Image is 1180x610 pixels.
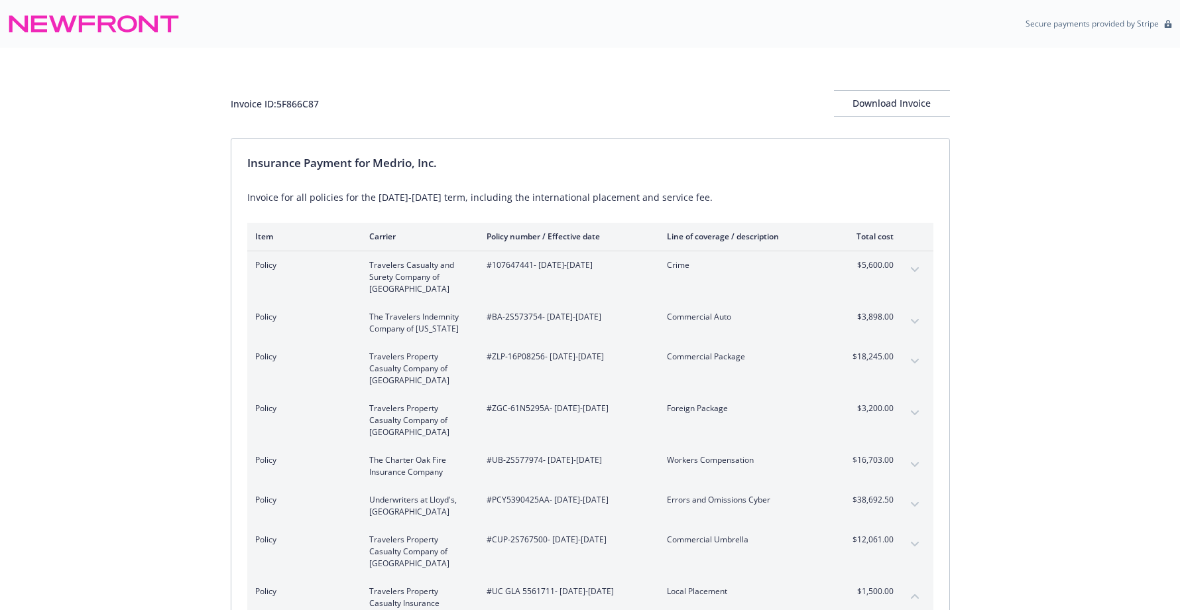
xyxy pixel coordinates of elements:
[844,231,894,242] div: Total cost
[369,259,465,295] span: Travelers Casualty and Surety Company of [GEOGRAPHIC_DATA]
[667,259,823,271] span: Crime
[369,402,465,438] span: Travelers Property Casualty Company of [GEOGRAPHIC_DATA]
[487,494,646,506] span: #PCY5390425AA - [DATE]-[DATE]
[369,231,465,242] div: Carrier
[487,231,646,242] div: Policy number / Effective date
[844,534,894,546] span: $12,061.00
[487,259,646,271] span: #107647441 - [DATE]-[DATE]
[247,446,933,486] div: PolicyThe Charter Oak Fire Insurance Company#UB-2S577974- [DATE]-[DATE]Workers Compensation$16,70...
[904,311,925,332] button: expand content
[844,351,894,363] span: $18,245.00
[844,585,894,597] span: $1,500.00
[667,534,823,546] span: Commercial Umbrella
[904,494,925,515] button: expand content
[231,97,319,111] div: Invoice ID: 5F866C87
[844,311,894,323] span: $3,898.00
[255,454,348,466] span: Policy
[487,585,646,597] span: #UC GLA 5561711 - [DATE]-[DATE]
[369,454,465,478] span: The Charter Oak Fire Insurance Company
[904,585,925,607] button: collapse content
[255,494,348,506] span: Policy
[247,154,933,172] div: Insurance Payment for Medrio, Inc.
[667,402,823,414] span: Foreign Package
[487,454,646,466] span: #UB-2S577974 - [DATE]-[DATE]
[667,454,823,466] span: Workers Compensation
[369,494,465,518] span: Underwriters at Lloyd's, [GEOGRAPHIC_DATA]
[255,402,348,414] span: Policy
[667,231,823,242] div: Line of coverage / description
[844,259,894,271] span: $5,600.00
[904,534,925,555] button: expand content
[369,534,465,570] span: Travelers Property Casualty Company of [GEOGRAPHIC_DATA]
[487,311,646,323] span: #BA-2S573754 - [DATE]-[DATE]
[904,351,925,372] button: expand content
[844,402,894,414] span: $3,200.00
[247,190,933,204] div: Invoice for all policies for the [DATE]-[DATE] term, including the international placement and se...
[667,351,823,363] span: Commercial Package
[487,351,646,363] span: #ZLP-16P08256 - [DATE]-[DATE]
[247,303,933,343] div: PolicyThe Travelers Indemnity Company of [US_STATE]#BA-2S573754- [DATE]-[DATE]Commercial Auto$3,8...
[667,585,823,597] span: Local Placement
[247,526,933,578] div: PolicyTravelers Property Casualty Company of [GEOGRAPHIC_DATA]#CUP-2S767500- [DATE]-[DATE]Commerc...
[904,259,925,280] button: expand content
[667,494,823,506] span: Errors and Omissions Cyber
[247,251,933,303] div: PolicyTravelers Casualty and Surety Company of [GEOGRAPHIC_DATA]#107647441- [DATE]-[DATE]Crime$5,...
[255,534,348,546] span: Policy
[247,486,933,526] div: PolicyUnderwriters at Lloyd's, [GEOGRAPHIC_DATA]#PCY5390425AA- [DATE]-[DATE]Errors and Omissions ...
[247,343,933,395] div: PolicyTravelers Property Casualty Company of [GEOGRAPHIC_DATA]#ZLP-16P08256- [DATE]-[DATE]Commerc...
[369,351,465,387] span: Travelers Property Casualty Company of [GEOGRAPHIC_DATA]
[487,402,646,414] span: #ZGC-61N5295A - [DATE]-[DATE]
[667,311,823,323] span: Commercial Auto
[834,91,950,116] div: Download Invoice
[844,454,894,466] span: $16,703.00
[255,351,348,363] span: Policy
[487,534,646,546] span: #CUP-2S767500 - [DATE]-[DATE]
[369,311,465,335] span: The Travelers Indemnity Company of [US_STATE]
[904,402,925,424] button: expand content
[904,454,925,475] button: expand content
[834,90,950,117] button: Download Invoice
[844,494,894,506] span: $38,692.50
[255,585,348,597] span: Policy
[1026,18,1159,29] p: Secure payments provided by Stripe
[247,395,933,446] div: PolicyTravelers Property Casualty Company of [GEOGRAPHIC_DATA]#ZGC-61N5295A- [DATE]-[DATE]Foreign...
[255,259,348,271] span: Policy
[255,311,348,323] span: Policy
[255,231,348,242] div: Item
